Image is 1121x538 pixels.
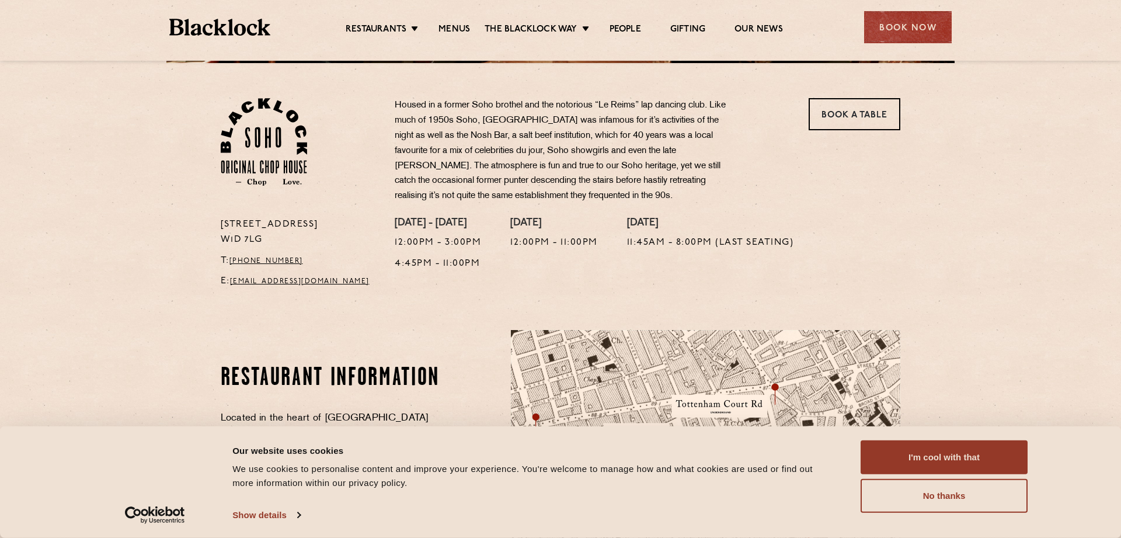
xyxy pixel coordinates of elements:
p: Located in the heart of [GEOGRAPHIC_DATA] near many [GEOGRAPHIC_DATA] theatres with great transpo... [221,411,444,490]
div: Our website uses cookies [232,443,834,457]
img: BL_Textured_Logo-footer-cropped.svg [169,19,270,36]
p: T: [221,254,378,269]
a: [PHONE_NUMBER] [229,258,303,265]
a: Book a Table [809,98,900,130]
div: We use cookies to personalise content and improve your experience. You're welcome to manage how a... [232,462,834,490]
p: 4:45pm - 11:00pm [395,256,481,272]
div: Book Now [864,11,952,43]
a: Usercentrics Cookiebot - opens in a new window [104,506,206,524]
p: 12:00pm - 3:00pm [395,235,481,251]
a: Show details [232,506,300,524]
p: E: [221,274,378,289]
button: I'm cool with that [861,440,1028,474]
a: Restaurants [346,24,406,37]
p: 12:00pm - 11:00pm [510,235,598,251]
a: [EMAIL_ADDRESS][DOMAIN_NAME] [230,278,370,285]
a: Our News [734,24,783,37]
p: Housed in a former Soho brothel and the notorious “Le Reims” lap dancing club. Like much of 1950s... [395,98,739,204]
p: 11:45am - 8:00pm (Last seating) [627,235,794,251]
h4: [DATE] [627,217,794,230]
h4: [DATE] [510,217,598,230]
button: No thanks [861,479,1028,513]
h4: [DATE] - [DATE] [395,217,481,230]
p: [STREET_ADDRESS] W1D 7LG [221,217,378,248]
h2: Restaurant information [221,364,444,393]
a: People [610,24,641,37]
img: Soho-stamp-default.svg [221,98,308,186]
a: The Blacklock Way [485,24,577,37]
a: Gifting [670,24,705,37]
a: Menus [438,24,470,37]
